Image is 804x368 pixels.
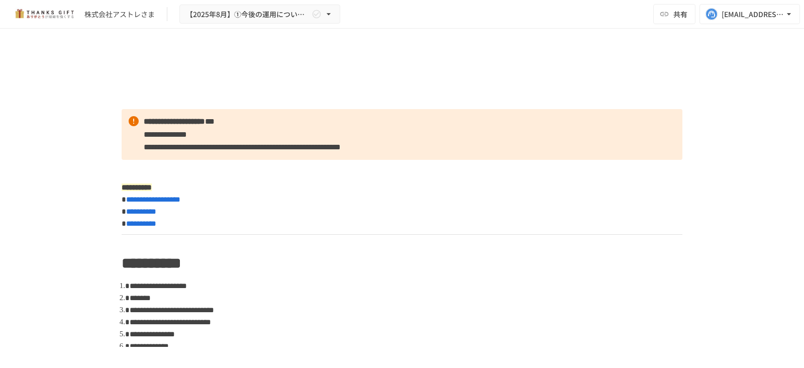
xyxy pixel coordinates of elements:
div: [EMAIL_ADDRESS][DOMAIN_NAME] [722,8,784,21]
button: 共有 [653,4,695,24]
div: 株式会社アストレさま [84,9,155,20]
span: 【2025年8月】①今後の運用についてのご案内/THANKS GIFTキックオフMTG [186,8,310,21]
button: 【2025年8月】①今後の運用についてのご案内/THANKS GIFTキックオフMTG [179,5,340,24]
span: 共有 [673,9,687,20]
button: [EMAIL_ADDRESS][DOMAIN_NAME] [699,4,800,24]
img: mMP1OxWUAhQbsRWCurg7vIHe5HqDpP7qZo7fRoNLXQh [12,6,76,22]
